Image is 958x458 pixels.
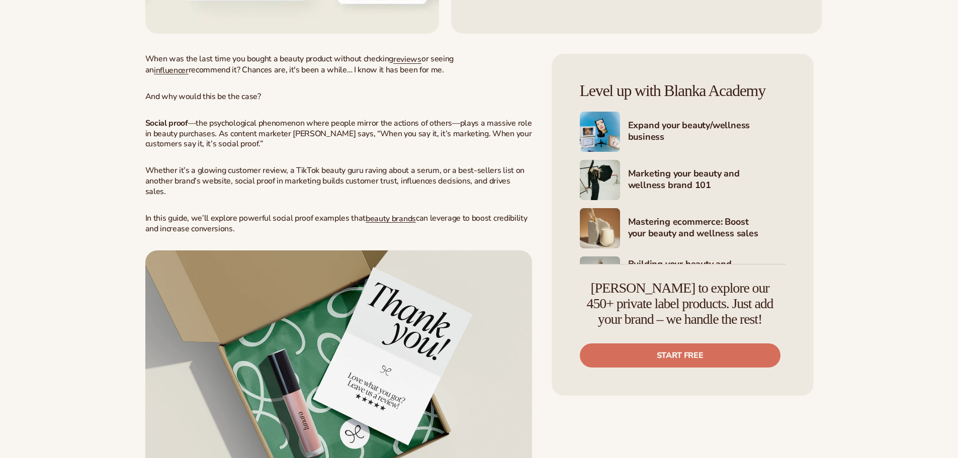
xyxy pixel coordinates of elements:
a: beauty brands [366,213,416,224]
span: recommend it? Chances are, it's been a while… I know it has been for me. [189,64,444,75]
span: And why would this be the case? [145,91,261,102]
h4: Marketing your beauty and wellness brand 101 [628,168,786,193]
img: Shopify Image 5 [580,112,620,152]
img: Shopify Image 8 [580,256,620,297]
span: —the psychological phenomenon where people mirror the actions of others—plays a massive role in b... [145,118,532,150]
a: Start free [580,343,780,368]
strong: Social proof [145,118,188,129]
h4: Expand your beauty/wellness business [628,120,786,144]
a: Shopify Image 8 Building your beauty and wellness brand with [PERSON_NAME] [580,256,786,297]
span: or seeing an [145,53,454,75]
a: Shopify Image 7 Mastering ecommerce: Boost your beauty and wellness sales [580,208,786,248]
img: Shopify Image 6 [580,160,620,200]
img: Shopify Image 7 [580,208,620,248]
h4: Mastering ecommerce: Boost your beauty and wellness sales [628,216,786,241]
a: reviews [393,54,421,65]
a: influencer [154,64,189,75]
span: When was the last time you bought a beauty product without checking [145,53,394,64]
a: Shopify Image 5 Expand your beauty/wellness business [580,112,786,152]
span: In this guide, we’ll explore powerful social proof examples that [145,213,366,224]
h4: [PERSON_NAME] to explore our 450+ private label products. Just add your brand – we handle the rest! [580,281,780,327]
span: Whether it’s a glowing customer review, a TikTok beauty guru raving about a serum, or a best-sell... [145,165,525,197]
a: Shopify Image 6 Marketing your beauty and wellness brand 101 [580,160,786,200]
h4: Building your beauty and wellness brand with [PERSON_NAME] [628,258,786,295]
span: can leverage to boost credibility and increase conversions. [145,213,528,235]
h4: Level up with Blanka Academy [580,82,786,100]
